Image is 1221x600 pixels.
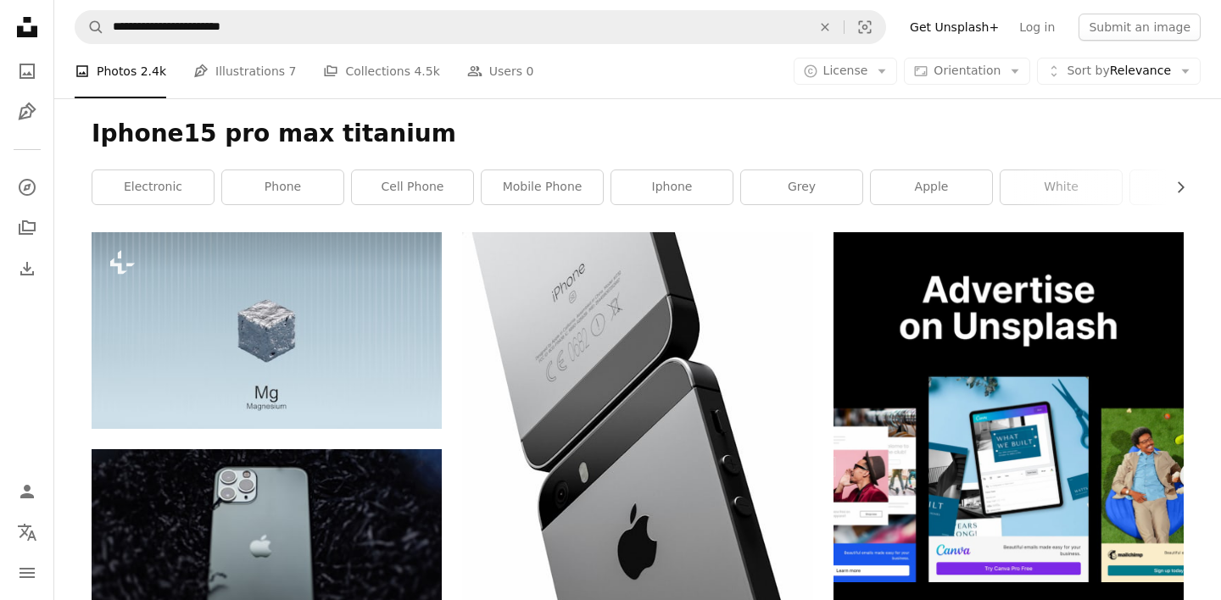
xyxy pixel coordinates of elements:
[10,54,44,88] a: Photos
[482,170,603,204] a: mobile phone
[834,232,1184,582] img: file-1635990755334-4bfd90f37242image
[75,11,104,43] button: Search Unsplash
[193,44,296,98] a: Illustrations 7
[10,170,44,204] a: Explore
[845,11,885,43] button: Visual search
[1079,14,1201,41] button: Submit an image
[92,323,442,338] a: Here is a block of magnesium, the element.
[222,170,343,204] a: phone
[92,232,442,429] img: Here is a block of magnesium, the element.
[871,170,992,204] a: apple
[10,475,44,508] a: Log in / Sign up
[806,11,844,43] button: Clear
[10,556,44,590] button: Menu
[1037,58,1201,85] button: Sort byRelevance
[900,14,1009,41] a: Get Unsplash+
[92,170,214,204] a: electronic
[414,62,439,81] span: 4.5k
[527,62,534,81] span: 0
[352,170,473,204] a: cell phone
[10,211,44,245] a: Collections
[1067,64,1109,77] span: Sort by
[741,170,862,204] a: grey
[823,64,868,77] span: License
[1165,170,1184,204] button: scroll list to the right
[904,58,1030,85] button: Orientation
[75,10,886,44] form: Find visuals sitewide
[611,170,733,204] a: iphone
[462,443,812,458] a: Two sleek apple iPhone 5s are shown.
[323,44,439,98] a: Collections 4.5k
[92,558,442,573] a: black iPhone 11
[467,44,534,98] a: Users 0
[10,515,44,549] button: Language
[1067,63,1171,80] span: Relevance
[934,64,1001,77] span: Orientation
[794,58,898,85] button: License
[1001,170,1122,204] a: white
[10,252,44,286] a: Download History
[1009,14,1065,41] a: Log in
[10,95,44,129] a: Illustrations
[92,119,1184,149] h1: Iphone15 pro max titanium
[289,62,297,81] span: 7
